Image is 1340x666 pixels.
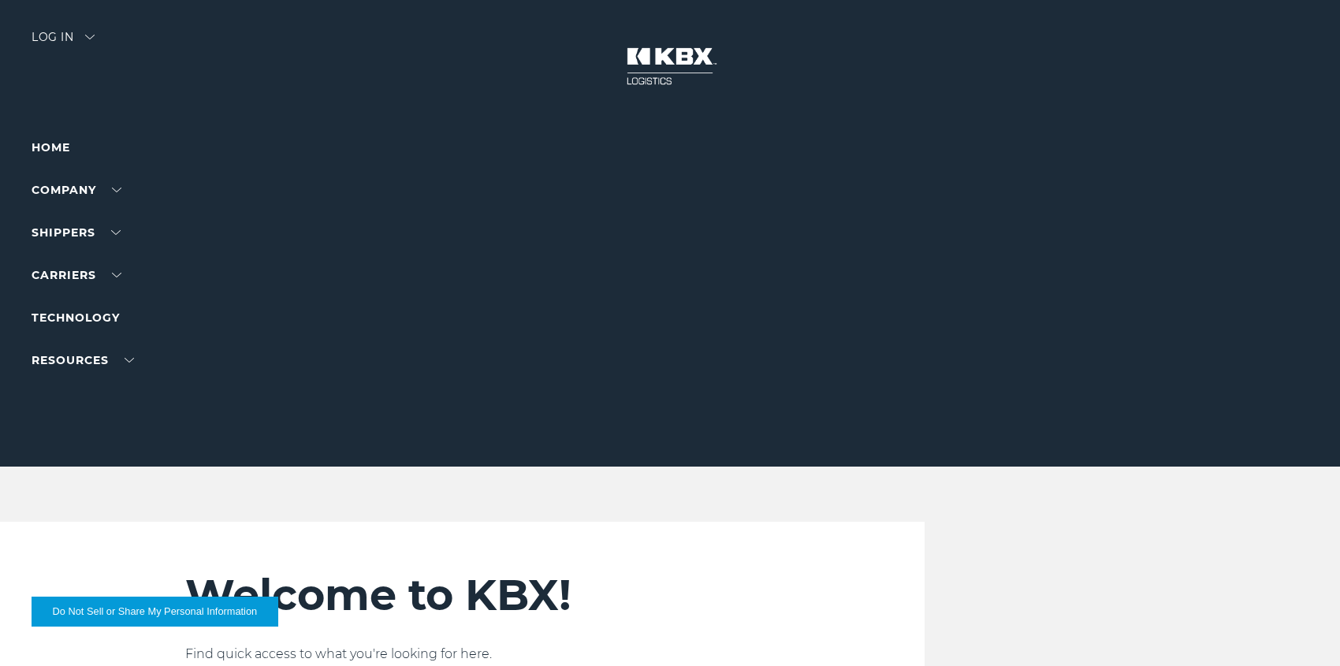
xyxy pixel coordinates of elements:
button: Do Not Sell or Share My Personal Information [32,597,278,627]
a: SHIPPERS [32,225,121,240]
img: arrow [85,35,95,39]
div: Log in [32,32,95,54]
h2: Welcome to KBX! [185,569,788,621]
p: Find quick access to what you're looking for here. [185,645,788,664]
img: kbx logo [611,32,729,101]
a: Company [32,183,121,197]
a: RESOURCES [32,353,134,367]
a: Carriers [32,268,121,282]
a: Home [32,140,70,154]
a: Technology [32,311,120,325]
